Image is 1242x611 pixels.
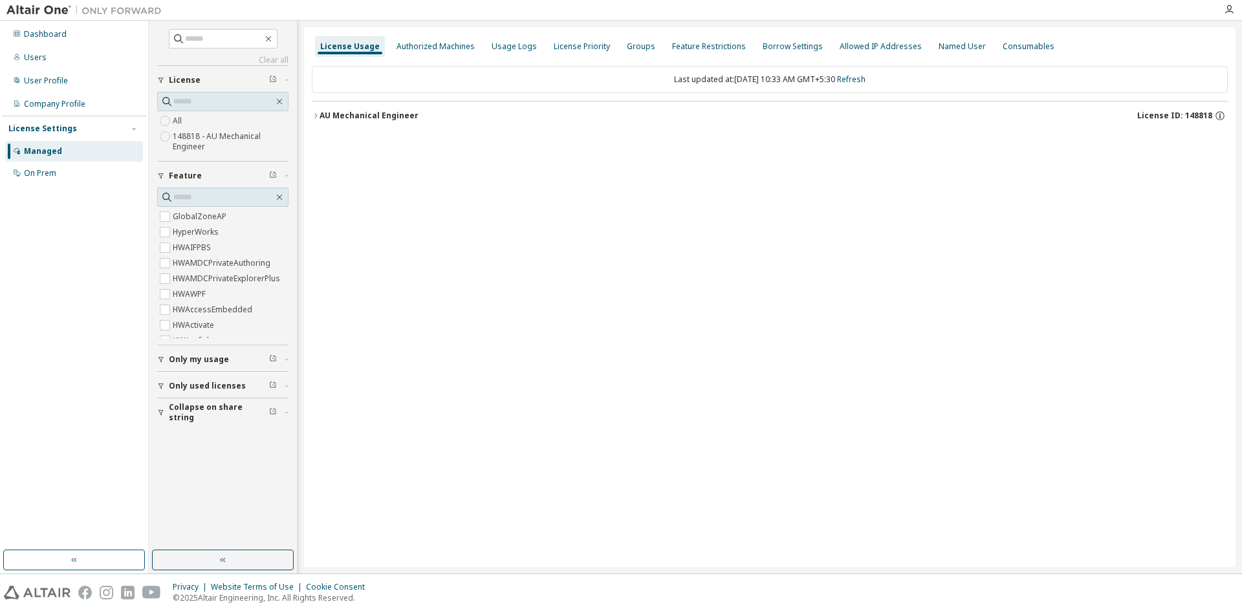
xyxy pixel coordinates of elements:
button: AU Mechanical EngineerLicense ID: 148818 [312,102,1228,130]
label: HyperWorks [173,224,221,240]
label: HWAWPF [173,286,208,302]
span: Feature [169,171,202,181]
div: License Priority [554,41,610,52]
p: © 2025 Altair Engineering, Inc. All Rights Reserved. [173,592,373,603]
span: Clear filter [269,75,277,85]
div: Dashboard [24,29,67,39]
div: Usage Logs [492,41,537,52]
label: HWAMDCPrivateAuthoring [173,255,273,271]
button: Feature [157,162,289,190]
a: Refresh [837,74,866,85]
label: HWAMDCPrivateExplorerPlus [173,271,283,286]
span: Clear filter [269,381,277,391]
span: Only used licenses [169,381,246,391]
img: Altair One [6,4,168,17]
label: HWActivate [173,317,217,333]
span: Only my usage [169,354,229,365]
div: Allowed IP Addresses [840,41,922,52]
div: Users [24,52,47,63]
img: youtube.svg [142,586,161,599]
a: Clear all [157,55,289,65]
div: Borrow Settings [763,41,823,52]
label: GlobalZoneAP [173,209,229,224]
div: Consumables [1003,41,1054,52]
button: Only used licenses [157,372,289,400]
div: Named User [939,41,986,52]
label: All [173,113,184,129]
div: Groups [627,41,655,52]
span: Clear filter [269,407,277,418]
div: Website Terms of Use [211,582,306,592]
button: Collapse on share string [157,398,289,427]
img: altair_logo.svg [4,586,71,599]
div: License Settings [8,123,77,134]
div: AU Mechanical Engineer [320,111,419,121]
span: License [169,75,201,85]
div: Privacy [173,582,211,592]
div: Authorized Machines [397,41,475,52]
div: Managed [24,146,62,156]
div: User Profile [24,76,68,86]
label: HWAIFPBS [173,240,213,255]
span: Clear filter [269,354,277,365]
button: License [157,66,289,94]
span: Collapse on share string [169,402,269,423]
img: facebook.svg [78,586,92,599]
span: Clear filter [269,171,277,181]
div: License Usage [320,41,380,52]
img: instagram.svg [100,586,113,599]
div: Cookie Consent [306,582,373,592]
div: Feature Restrictions [672,41,746,52]
div: On Prem [24,168,56,178]
label: HWAcufwh [173,333,214,348]
div: Company Profile [24,99,85,109]
label: HWAccessEmbedded [173,302,255,317]
label: 148818 - AU Mechanical Engineer [173,129,289,155]
img: linkedin.svg [121,586,135,599]
span: License ID: 148818 [1137,111,1212,121]
div: Last updated at: [DATE] 10:33 AM GMT+5:30 [312,66,1228,93]
button: Only my usage [157,345,289,374]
